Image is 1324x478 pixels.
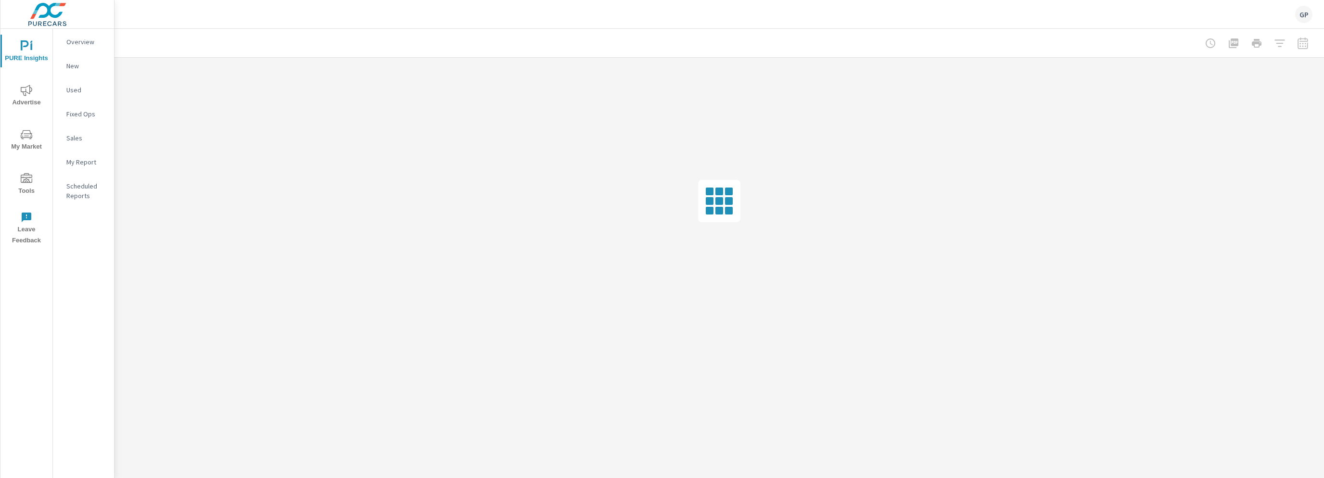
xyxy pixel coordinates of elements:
[3,173,50,197] span: Tools
[66,85,106,95] p: Used
[1295,6,1312,23] div: GP
[3,85,50,108] span: Advertise
[66,61,106,71] p: New
[53,179,114,203] div: Scheduled Reports
[53,59,114,73] div: New
[3,129,50,152] span: My Market
[53,83,114,97] div: Used
[66,37,106,47] p: Overview
[66,157,106,167] p: My Report
[53,131,114,145] div: Sales
[53,155,114,169] div: My Report
[53,107,114,121] div: Fixed Ops
[0,29,52,250] div: nav menu
[66,109,106,119] p: Fixed Ops
[3,212,50,246] span: Leave Feedback
[66,181,106,201] p: Scheduled Reports
[3,40,50,64] span: PURE Insights
[53,35,114,49] div: Overview
[66,133,106,143] p: Sales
